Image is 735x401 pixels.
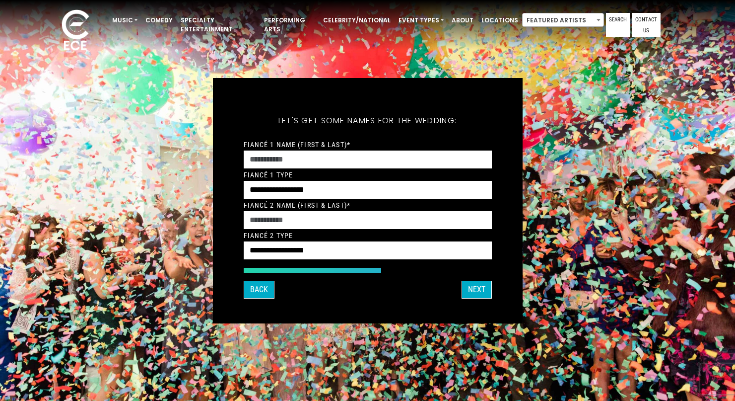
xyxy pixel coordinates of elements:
[477,12,522,29] a: Locations
[244,201,350,210] label: Fiancé 2 Name (First & Last)*
[51,7,100,55] img: ece_new_logo_whitev2-1.png
[244,231,293,240] label: Fiancé 2 Type
[177,12,260,38] a: Specialty Entertainment
[244,140,350,149] label: Fiancé 1 Name (First & Last)*
[141,12,177,29] a: Comedy
[522,13,604,27] span: Featured Artists
[244,170,293,179] label: Fiancé 1 Type
[448,12,477,29] a: About
[244,103,492,139] h5: Let's get some names for the wedding:
[319,12,395,29] a: Celebrity/National
[462,281,492,299] button: Next
[395,12,448,29] a: Event Types
[260,12,319,38] a: Performing Arts
[523,13,603,27] span: Featured Artists
[632,13,661,37] a: Contact Us
[606,13,630,37] a: Search
[244,281,274,299] button: Back
[108,12,141,29] a: Music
